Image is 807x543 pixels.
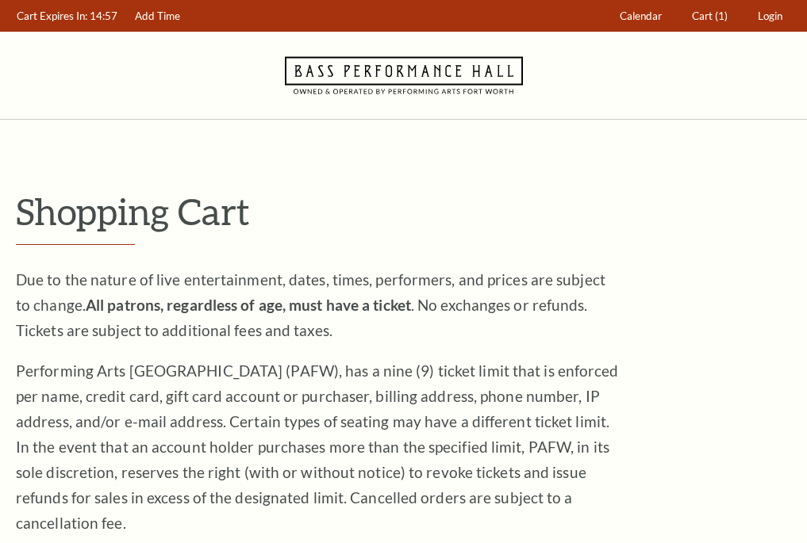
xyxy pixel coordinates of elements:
[692,10,713,22] span: Cart
[751,1,790,32] a: Login
[17,10,87,22] span: Cart Expires In:
[128,1,188,32] a: Add Time
[16,270,605,339] span: Due to the nature of live entertainment, dates, times, performers, and prices are subject to chan...
[620,10,662,22] span: Calendar
[715,10,728,22] span: (1)
[685,1,736,32] a: Cart (1)
[16,358,619,536] p: Performing Arts [GEOGRAPHIC_DATA] (PAFW), has a nine (9) ticket limit that is enforced per name, ...
[613,1,670,32] a: Calendar
[758,10,782,22] span: Login
[16,191,791,231] p: Shopping Cart
[90,10,117,22] span: 14:57
[86,296,411,314] strong: All patrons, regardless of age, must have a ticket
